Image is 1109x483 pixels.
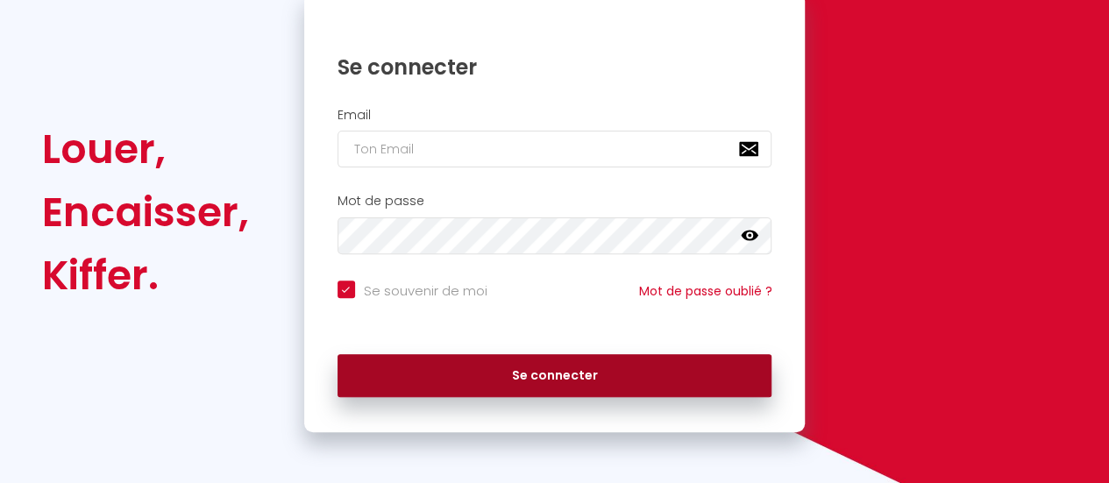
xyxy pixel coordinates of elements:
[338,108,772,123] h2: Email
[42,117,249,181] div: Louer,
[42,181,249,244] div: Encaisser,
[338,53,772,81] h1: Se connecter
[42,244,249,307] div: Kiffer.
[338,354,772,398] button: Se connecter
[338,194,772,209] h2: Mot de passe
[338,131,772,167] input: Ton Email
[638,282,771,300] a: Mot de passe oublié ?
